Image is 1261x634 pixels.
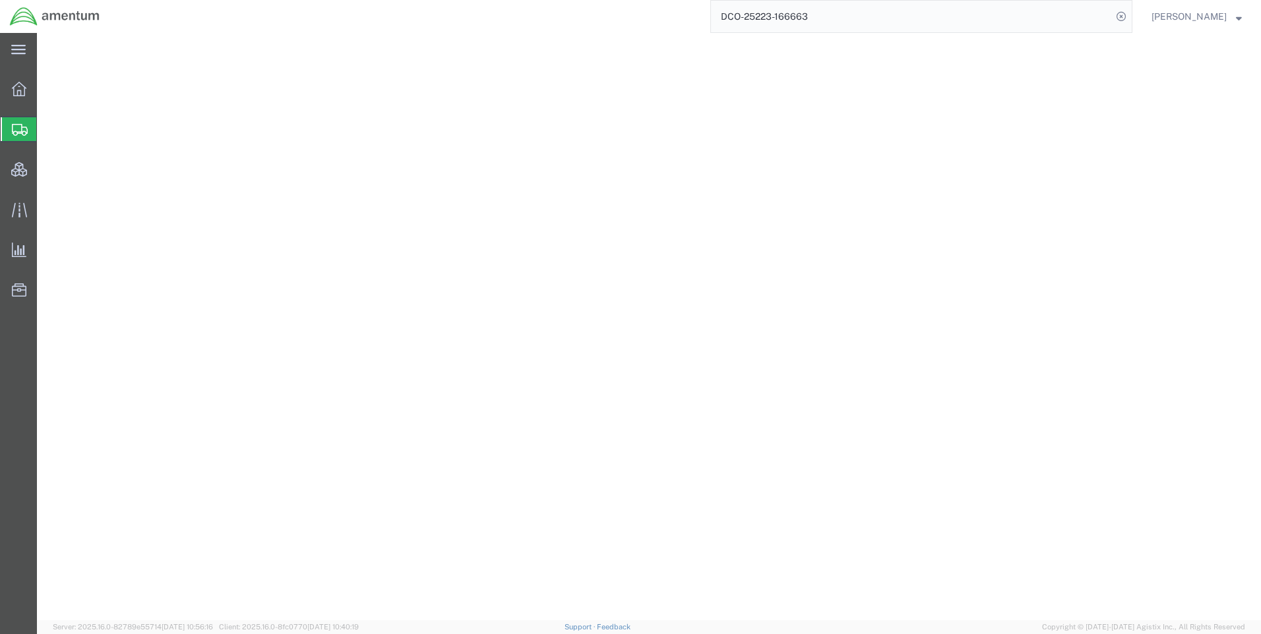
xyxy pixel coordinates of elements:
[219,623,359,631] span: Client: 2025.16.0-8fc0770
[597,623,630,631] a: Feedback
[307,623,359,631] span: [DATE] 10:40:19
[9,7,100,26] img: logo
[565,623,598,631] a: Support
[711,1,1112,32] input: Search for shipment number, reference number
[53,623,213,631] span: Server: 2025.16.0-82789e55714
[162,623,213,631] span: [DATE] 10:56:16
[1042,621,1245,633] span: Copyright © [DATE]-[DATE] Agistix Inc., All Rights Reserved
[1152,9,1227,24] span: Ray Cheatteam
[1151,9,1243,24] button: [PERSON_NAME]
[37,33,1261,620] iframe: FS Legacy Container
